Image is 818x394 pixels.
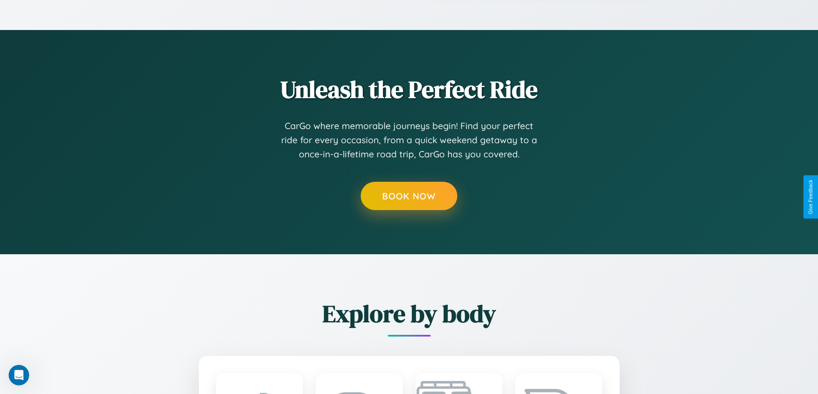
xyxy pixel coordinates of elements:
[9,365,29,385] iframe: Intercom live chat
[361,182,457,210] button: Book Now
[280,119,538,162] p: CarGo where memorable journeys begin! Find your perfect ride for every occasion, from a quick wee...
[152,297,667,330] h2: Explore by body
[808,180,814,214] div: Give Feedback
[152,73,667,106] h2: Unleash the Perfect Ride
